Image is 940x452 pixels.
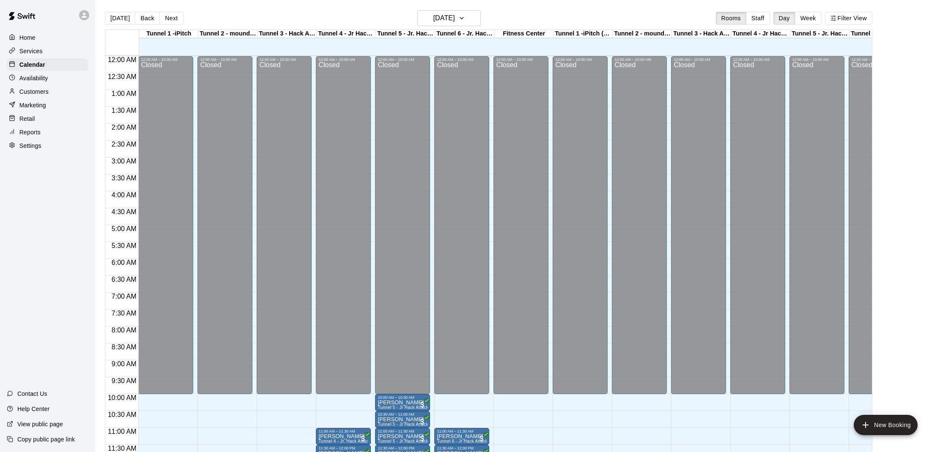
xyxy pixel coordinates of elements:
div: Tunnel 6 - Jr. Hack Attack [435,30,494,38]
div: Closed [555,62,605,397]
p: Help Center [17,405,49,413]
span: All customers have paid [418,434,427,443]
a: Home [7,31,88,44]
div: Tunnel 1 -iPitch [139,30,198,38]
div: 12:00 AM – 10:00 AM: Closed [730,56,785,394]
div: Tunnel 4 - Jr Hack Attack (guest pass) [731,30,790,38]
p: Marketing [19,101,46,109]
div: Closed [200,62,250,397]
span: 9:00 AM [110,360,139,368]
div: 11:30 AM – 12:00 PM [378,446,428,450]
a: Settings [7,139,88,152]
span: 4:30 AM [110,208,139,215]
a: Marketing [7,99,88,112]
p: Calendar [19,60,45,69]
button: Day [773,12,795,25]
a: Customers [7,85,88,98]
span: 11:00 AM [106,428,139,435]
p: Home [19,33,36,42]
div: Reports [7,126,88,139]
div: 11:00 AM – 11:30 AM [437,429,487,433]
span: 10:00 AM [106,394,139,401]
span: 7:00 AM [110,293,139,300]
span: 11:30 AM [106,445,139,452]
span: Tunnel 5 - Jr Hack Attack Rental (Baseball) [378,405,464,410]
div: 12:00 AM – 10:00 AM: Closed [849,56,904,394]
div: 10:30 AM – 11:00 AM [378,412,428,417]
div: 11:00 AM – 11:30 AM [378,429,428,433]
div: 12:00 AM – 10:00 AM: Closed [138,56,193,394]
div: Tunnel 6 - Jr. Hack Attack (guest pass) [850,30,909,38]
p: Contact Us [17,389,47,398]
div: 12:00 AM – 10:00 AM [614,57,664,62]
div: 11:00 AM – 11:30 AM: Bennett Ab [375,428,430,445]
div: 11:00 AM – 11:30 AM [318,429,368,433]
p: Retail [19,114,35,123]
span: 4:00 AM [110,191,139,199]
span: Tunnel 4 - Jr. Hack Attack, Youth [GEOGRAPHIC_DATA] [318,439,432,444]
button: Rooms [716,12,746,25]
div: Closed [318,62,368,397]
a: Availability [7,72,88,84]
div: Closed [141,62,191,397]
span: 6:00 AM [110,259,139,266]
h6: [DATE] [433,12,455,24]
span: 1:00 AM [110,90,139,97]
div: 11:00 AM – 11:30 AM: Mitch Pope [316,428,371,445]
a: Calendar [7,58,88,71]
p: Availability [19,74,48,82]
p: Services [19,47,43,55]
p: Customers [19,87,49,96]
div: 12:00 AM – 10:00 AM [496,57,546,62]
div: 12:00 AM – 10:00 AM: Closed [434,56,489,394]
div: Tunnel 1 -iPitch (guest pass) [554,30,613,38]
div: Closed [792,62,842,397]
div: 10:00 AM – 10:30 AM: Jaxon Vaughan [375,394,430,411]
div: 12:00 AM – 10:00 AM: Closed [316,56,371,394]
div: 12:00 AM – 10:00 AM [792,57,842,62]
div: 10:00 AM – 10:30 AM [378,395,428,400]
div: 12:00 AM – 10:00 AM: Closed [553,56,608,394]
div: Closed [851,62,901,397]
button: Staff [746,12,770,25]
div: 12:00 AM – 10:00 AM [378,57,428,62]
div: Tunnel 5 - Jr. Hack Attack (guest pass) [790,30,850,38]
button: [DATE] [417,10,481,26]
div: 12:00 AM – 10:00 AM: Closed [257,56,312,394]
span: 12:00 AM [106,56,139,63]
div: Tunnel 3 - Hack Attack [258,30,317,38]
a: Services [7,45,88,57]
div: 12:00 AM – 10:00 AM: Closed [197,56,252,394]
span: Tunnel 5 - Jr Hack Attack Rental (Baseball) [378,422,464,427]
button: add [854,415,918,435]
div: Tunnel 3 - Hack Attack (guest pass) [672,30,731,38]
div: Closed [437,62,487,397]
div: 10:30 AM – 11:00 AM: Tunnel 5 - Jr Hack Attack Rental (Baseball) [375,411,430,428]
div: 12:00 AM – 10:00 AM [318,57,368,62]
span: 1:30 AM [110,107,139,114]
div: Closed [733,62,783,397]
div: 12:00 AM – 10:00 AM [555,57,605,62]
div: 12:00 AM – 10:00 AM: Closed [493,56,548,394]
span: All customers have paid [418,400,427,409]
div: 12:00 AM – 10:00 AM: Closed [612,56,667,394]
span: All customers have paid [359,434,367,443]
span: 3:30 AM [110,174,139,182]
span: 9:30 AM [110,377,139,384]
button: Next [159,12,183,25]
div: Closed [378,62,428,397]
div: Tunnel 4 - Jr Hack Attack [317,30,376,38]
span: Tunnel 6 - Jr Hack Attack Rental (Baseball OR Softball) [437,439,548,444]
div: Closed [674,62,723,397]
div: 12:00 AM – 10:00 AM [851,57,901,62]
div: 12:00 AM – 10:00 AM: Closed [789,56,844,394]
div: 12:00 AM – 10:00 AM [200,57,250,62]
div: Closed [496,62,546,397]
div: 11:30 AM – 12:00 PM [318,446,368,450]
div: 12:00 AM – 10:00 AM [733,57,783,62]
div: 12:00 AM – 10:00 AM [141,57,191,62]
span: Tunnel 5 - Jr Hack Attack Rental (Baseball) [378,439,464,444]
